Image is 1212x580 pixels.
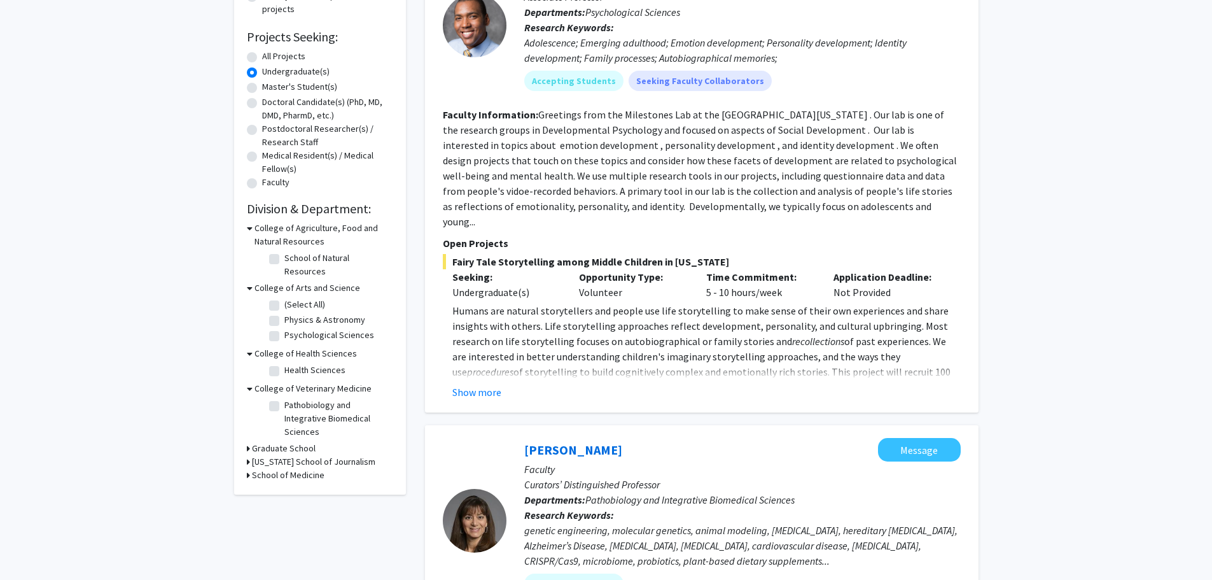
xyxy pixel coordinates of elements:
[254,347,357,360] h3: College of Health Sciences
[284,399,390,439] label: Pathobiology and Integrative Biomedical Sciences
[284,251,390,278] label: School of Natural Resources
[284,313,365,327] label: Physics & Astronomy
[262,149,393,176] label: Medical Resident(s) / Medical Fellow(s)
[452,385,501,400] button: Show more
[579,269,687,285] p: Opportunity Type:
[262,50,305,63] label: All Projects
[467,365,513,378] em: procedures
[262,95,393,122] label: Doctoral Candidate(s) (PhD, MD, DMD, PharmD, etc.)
[878,438,961,462] button: Message Elizabeth Bryda
[524,21,614,34] b: Research Keywords:
[585,6,680,18] span: Psychological Sciences
[524,477,961,492] p: Curators’ Distinguished Professor
[569,269,697,300] div: Volunteer
[452,269,561,285] p: Seeking:
[254,382,372,395] h3: College of Veterinary Medicine
[452,303,961,456] p: Humans are natural storytellers and people use life storytelling to make sense of their own exper...
[247,29,393,45] h2: Projects Seeking:
[262,80,337,94] label: Master's Student(s)
[247,201,393,216] h2: Division & Department:
[524,442,622,458] a: [PERSON_NAME]
[443,108,957,228] fg-read-more: Greetings from the Milestones Lab at the [GEOGRAPHIC_DATA][US_STATE] . Our lab is one of the rese...
[524,35,961,66] div: Adolescence; Emerging adulthood; Emotion development; Personality development; Identity developme...
[452,285,561,300] div: Undergraduate(s)
[262,65,330,78] label: Undergraduate(s)
[524,523,961,569] div: genetic engineering, molecular genetics, animal modeling, [MEDICAL_DATA], hereditary [MEDICAL_DAT...
[697,269,824,300] div: 5 - 10 hours/week
[262,122,393,149] label: Postdoctoral Researcher(s) / Research Staff
[524,509,614,521] b: Research Keywords:
[443,254,961,269] span: Fairy Tale Storytelling among Middle Children in [US_STATE]
[833,269,942,285] p: Application Deadline:
[792,335,844,348] em: recollections
[252,469,324,482] h3: School of Medicine
[443,236,961,251] p: Open Projects
[524,6,585,18] b: Departments:
[254,222,393,248] h3: College of Agriculture, Food and Natural Resources
[252,442,316,455] h3: Graduate School
[284,364,345,377] label: Health Sciences
[284,329,374,342] label: Psychological Sciences
[524,462,961,477] p: Faculty
[443,108,538,121] b: Faculty Information:
[252,455,375,469] h3: [US_STATE] School of Journalism
[824,269,951,300] div: Not Provided
[706,269,814,285] p: Time Commitment:
[629,71,772,91] mat-chip: Seeking Faculty Collaborators
[524,493,585,506] b: Departments:
[10,523,54,570] iframe: Chat
[284,298,325,311] label: (Select All)
[262,176,289,189] label: Faculty
[585,493,795,506] span: Pathobiology and Integrative Biomedical Sciences
[524,71,623,91] mat-chip: Accepting Students
[254,281,360,295] h3: College of Arts and Science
